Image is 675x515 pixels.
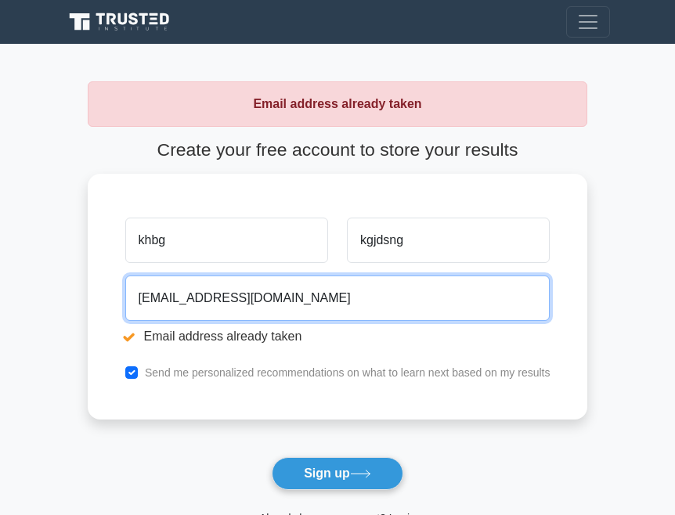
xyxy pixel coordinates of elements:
li: Email address already taken [125,327,550,346]
input: First name [125,218,328,263]
button: Toggle navigation [566,6,610,38]
button: Sign up [272,457,403,490]
strong: Email address already taken [253,97,421,110]
input: Last name [347,218,550,263]
h4: Create your free account to store your results [88,139,588,161]
label: Send me personalized recommendations on what to learn next based on my results [145,366,550,379]
input: Email [125,276,550,321]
